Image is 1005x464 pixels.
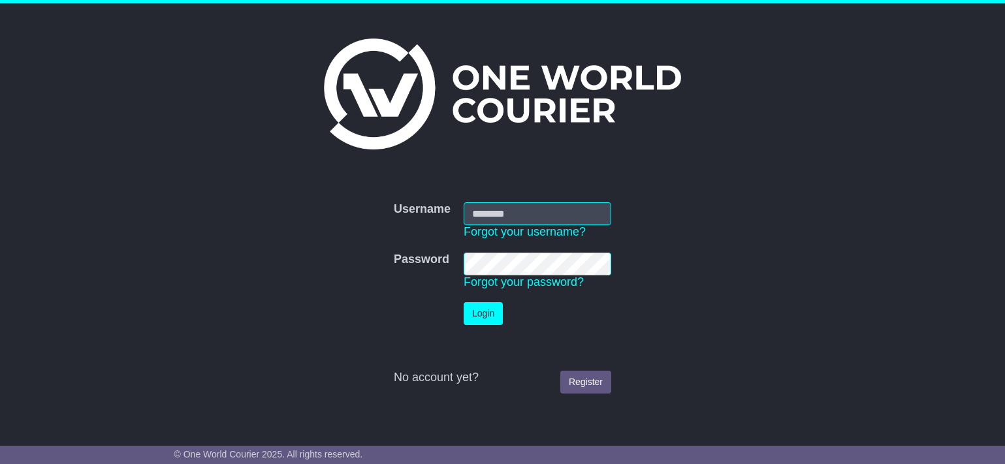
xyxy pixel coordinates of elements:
[324,39,680,149] img: One World
[394,253,449,267] label: Password
[560,371,611,394] a: Register
[464,225,586,238] a: Forgot your username?
[394,371,611,385] div: No account yet?
[464,275,584,288] a: Forgot your password?
[174,449,363,459] span: © One World Courier 2025. All rights reserved.
[464,302,503,325] button: Login
[394,202,451,217] label: Username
